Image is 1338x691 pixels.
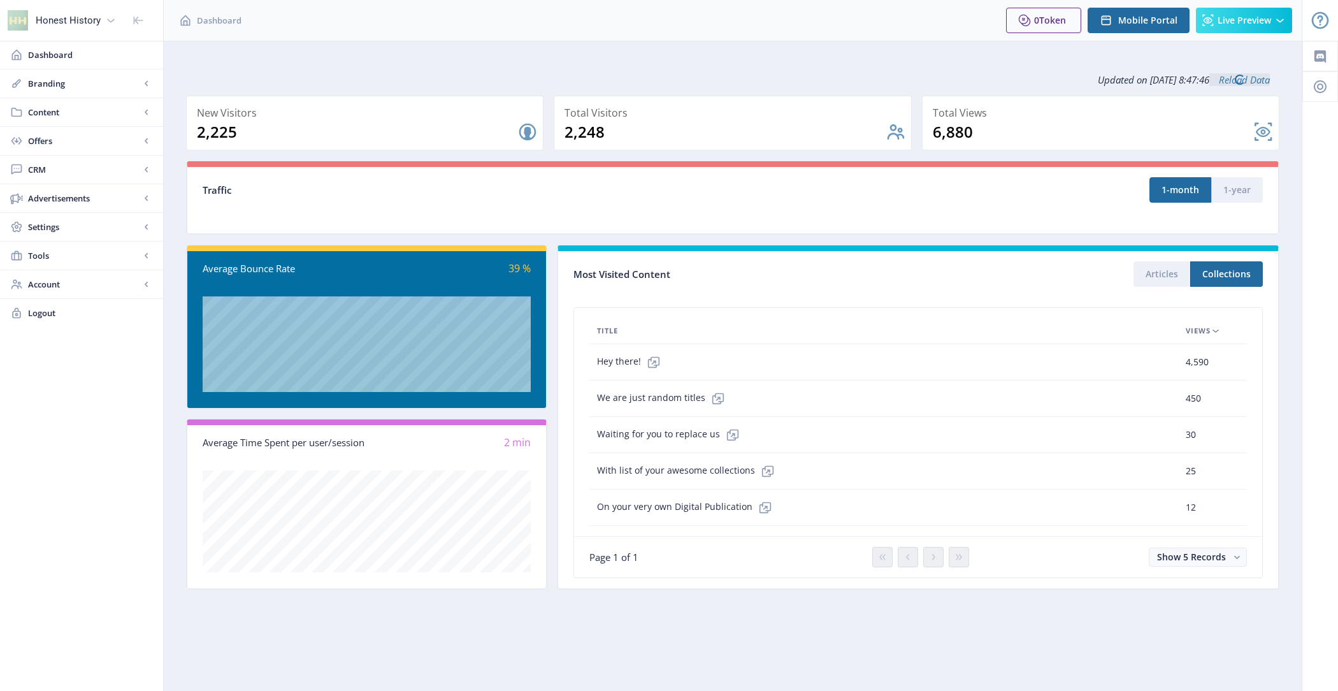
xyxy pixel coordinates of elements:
button: Show 5 Records [1149,548,1247,567]
span: Title [597,323,618,338]
span: Dashboard [28,48,153,61]
button: 0Token [1006,8,1081,33]
span: Advertisements [28,192,140,205]
span: Offers [28,135,140,147]
span: Views [1186,323,1211,338]
img: properties.app_icon.png [8,10,28,31]
span: On your very own Digital Publication [597,495,778,520]
span: Mobile Portal [1118,15,1177,25]
span: Token [1039,14,1066,26]
span: Hey there! [597,349,666,375]
span: We are just random titles [597,386,731,411]
span: CRM [28,163,140,176]
div: Honest History [36,6,101,34]
button: 1-month [1149,177,1211,203]
span: Settings [28,221,140,233]
button: 1-year [1211,177,1263,203]
button: Live Preview [1196,8,1292,33]
button: Mobile Portal [1088,8,1190,33]
div: Total Views [933,104,1274,122]
div: 2,248 [565,122,885,142]
span: Show 5 Records [1157,551,1226,563]
span: Waiting for you to replace us [597,422,745,447]
div: 6,880 [933,122,1253,142]
span: Page 1 of 1 [589,551,638,564]
span: Branding [28,77,140,90]
div: Total Visitors [565,104,905,122]
span: Tools [28,249,140,262]
div: Average Time Spent per user/session [203,435,367,450]
div: 2 min [367,435,531,450]
span: 39 % [508,261,531,275]
div: Most Visited Content [573,265,918,284]
button: Collections [1190,261,1263,287]
div: Traffic [203,183,733,198]
div: Average Bounce Rate [203,261,367,276]
div: New Visitors [197,104,538,122]
span: 25 [1186,463,1196,479]
span: Dashboard [197,14,241,27]
span: Logout [28,307,153,319]
a: Reload Data [1209,73,1270,86]
span: 12 [1186,500,1196,515]
span: 4,590 [1186,354,1209,370]
span: With list of your awesome collections [597,458,780,484]
div: Updated on [DATE] 8:47:46 [186,64,1279,96]
span: 450 [1186,391,1201,406]
span: Live Preview [1218,15,1271,25]
span: Account [28,278,140,291]
button: Articles [1133,261,1190,287]
span: Content [28,106,140,119]
span: 30 [1186,427,1196,442]
div: 2,225 [197,122,517,142]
